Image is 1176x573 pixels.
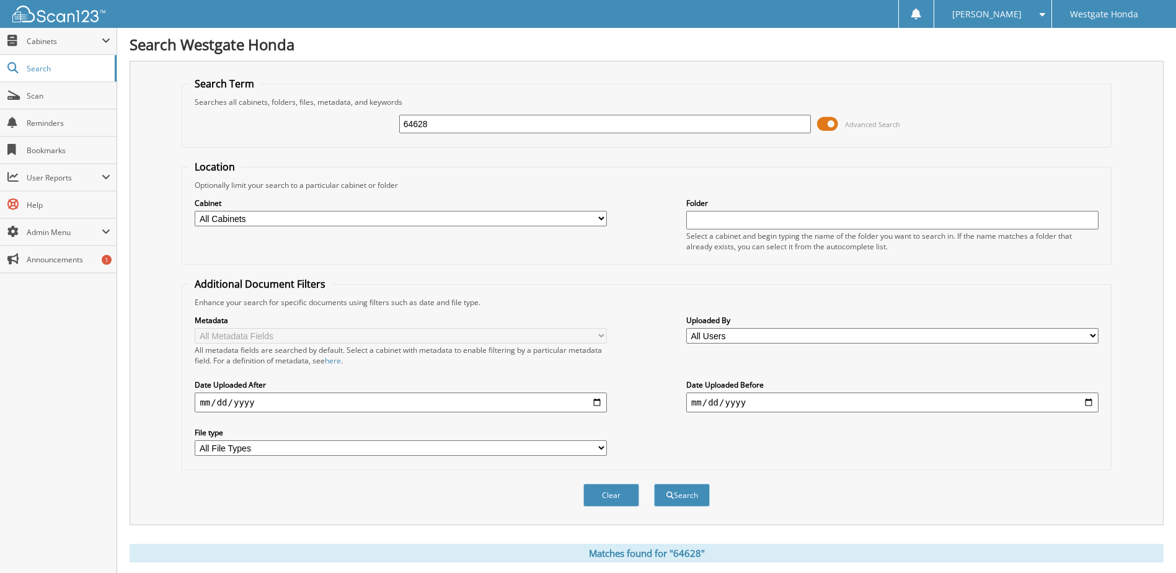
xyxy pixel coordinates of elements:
[686,198,1099,208] label: Folder
[1070,11,1138,18] span: Westgate Honda
[195,427,607,438] label: File type
[654,484,710,507] button: Search
[27,145,110,156] span: Bookmarks
[583,484,639,507] button: Clear
[188,297,1104,308] div: Enhance your search for specific documents using filters such as date and file type.
[686,231,1099,252] div: Select a cabinet and begin typing the name of the folder you want to search in. If the name match...
[27,172,102,183] span: User Reports
[686,315,1099,326] label: Uploaded By
[27,63,108,74] span: Search
[188,277,332,291] legend: Additional Document Filters
[195,380,607,390] label: Date Uploaded After
[845,120,900,129] span: Advanced Search
[188,160,241,174] legend: Location
[27,118,110,128] span: Reminders
[952,11,1022,18] span: [PERSON_NAME]
[686,393,1099,412] input: end
[102,255,112,265] div: 1
[27,36,102,47] span: Cabinets
[188,180,1104,190] div: Optionally limit your search to a particular cabinet or folder
[188,97,1104,107] div: Searches all cabinets, folders, files, metadata, and keywords
[195,393,607,412] input: start
[130,544,1164,562] div: Matches found for "64628"
[27,227,102,238] span: Admin Menu
[27,254,110,265] span: Announcements
[27,91,110,101] span: Scan
[12,6,105,22] img: scan123-logo-white.svg
[195,198,607,208] label: Cabinet
[686,380,1099,390] label: Date Uploaded Before
[188,77,260,91] legend: Search Term
[325,355,341,366] a: here
[195,345,607,366] div: All metadata fields are searched by default. Select a cabinet with metadata to enable filtering b...
[195,315,607,326] label: Metadata
[130,34,1164,55] h1: Search Westgate Honda
[27,200,110,210] span: Help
